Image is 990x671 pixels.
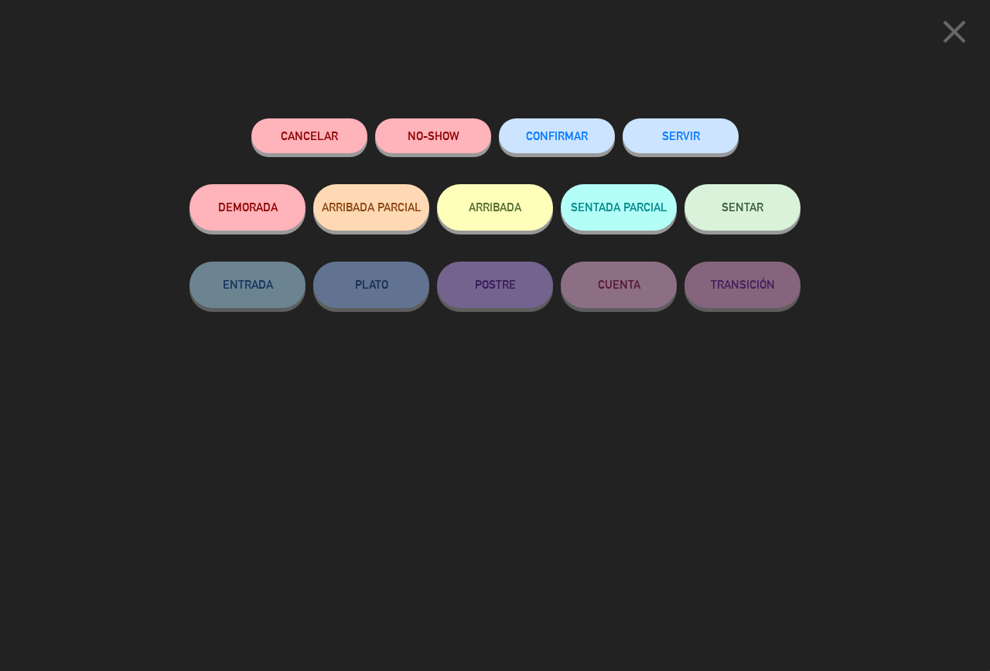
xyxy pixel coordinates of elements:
button: PLATO [313,262,429,308]
button: NO-SHOW [375,118,491,153]
button: SENTADA PARCIAL [561,184,677,231]
button: DEMORADA [189,184,306,231]
button: TRANSICIÓN [684,262,801,308]
i: close [935,12,974,51]
span: SENTAR [722,200,763,214]
button: POSTRE [437,262,553,308]
span: CONFIRMAR [526,129,588,142]
button: CUENTA [561,262,677,308]
button: ARRIBADA [437,184,553,231]
button: ENTRADA [189,262,306,308]
button: SERVIR [623,118,739,153]
button: Cancelar [251,118,367,153]
span: ARRIBADA PARCIAL [322,200,422,214]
